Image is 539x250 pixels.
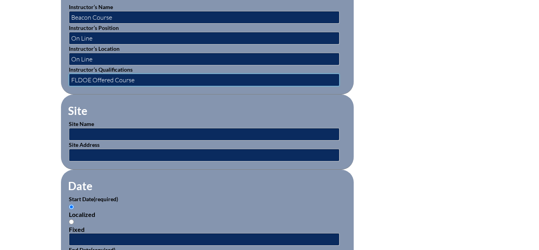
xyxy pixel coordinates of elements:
[69,226,346,233] div: Fixed
[94,196,118,202] span: (required)
[69,24,119,31] label: Instructor’s Position
[69,204,74,209] input: Localized
[69,66,133,73] label: Instructor’s Qualifications
[67,104,88,117] legend: Site
[69,219,74,224] input: Fixed
[67,179,93,193] legend: Date
[69,4,113,10] label: Instructor’s Name
[69,211,346,218] div: Localized
[69,120,94,127] label: Site Name
[69,196,118,202] label: Start Date
[69,45,120,52] label: Instructor’s Location
[69,141,100,148] label: Site Address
